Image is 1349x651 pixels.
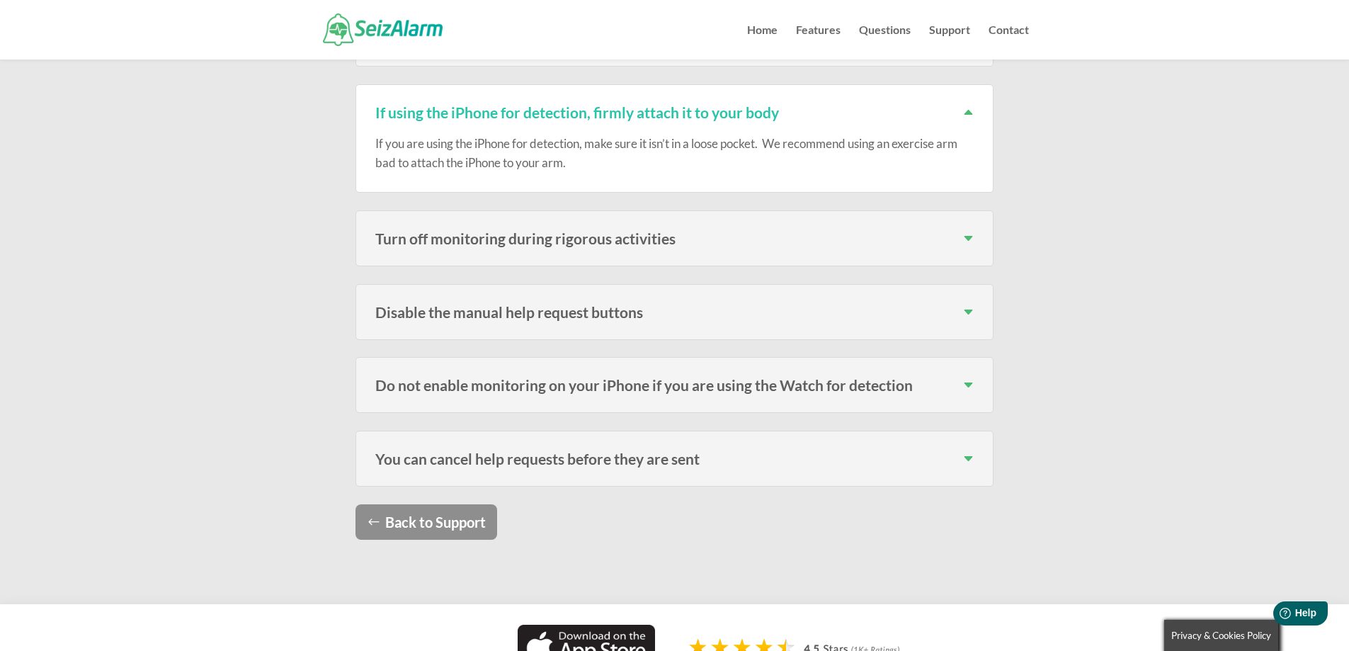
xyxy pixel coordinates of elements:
[796,25,841,60] a: Features
[929,25,970,60] a: Support
[375,134,974,172] p: If you are using the iPhone for detection, make sure it isn’t in a loose pocket. We recommend usi...
[859,25,911,60] a: Questions
[989,25,1029,60] a: Contact
[747,25,778,60] a: Home
[323,13,443,45] img: SeizAlarm
[375,105,974,120] h3: If using the iPhone for detection, firmly attach it to your body
[375,231,974,246] h3: Turn off monitoring during rigorous activities
[1171,630,1271,641] span: Privacy & Cookies Policy
[355,504,497,540] a: Back to Support
[375,305,974,319] h3: Disable the manual help request buttons
[1223,596,1333,635] iframe: Help widget launcher
[375,451,974,466] h3: You can cancel help requests before they are sent
[375,378,974,392] h3: Do not enable monitoring on your iPhone if you are using the Watch for detection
